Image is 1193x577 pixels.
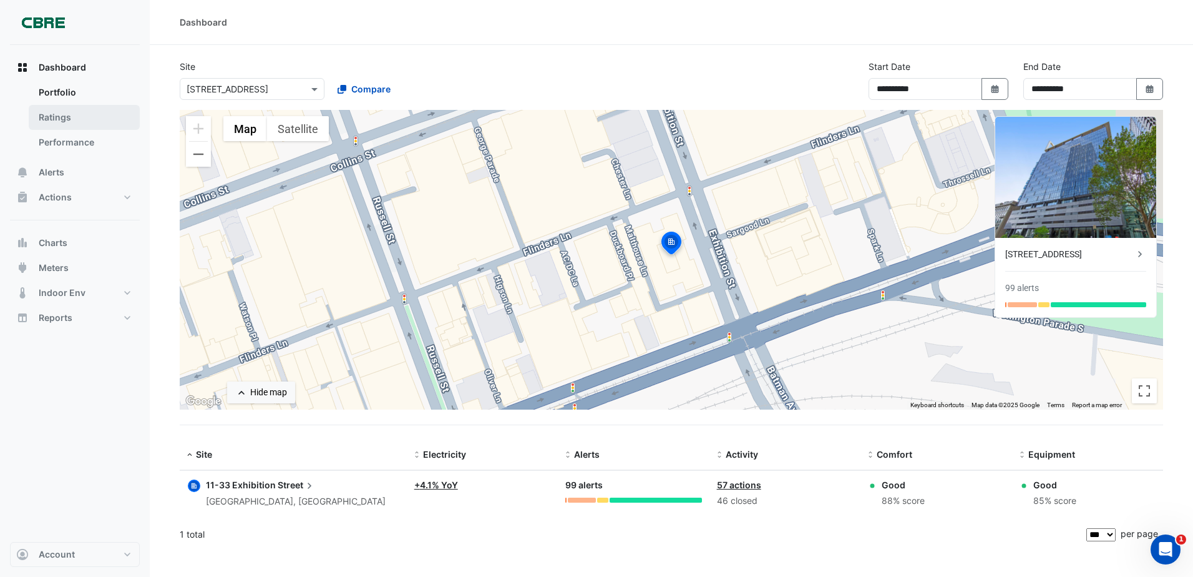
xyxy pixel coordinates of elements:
div: Good [882,478,925,491]
label: Start Date [869,60,910,73]
span: Reports [39,312,72,324]
div: Dashboard [10,80,140,160]
button: Charts [10,230,140,255]
button: Zoom in [186,116,211,141]
span: Comfort [877,449,912,460]
span: per page [1121,528,1158,539]
div: 46 closed [717,494,853,508]
button: Dashboard [10,55,140,80]
a: Ratings [29,105,140,130]
app-icon: Dashboard [16,61,29,74]
span: Street [278,478,316,492]
button: Meters [10,255,140,280]
span: Alerts [39,166,64,179]
app-icon: Reports [16,312,29,324]
a: +4.1% YoY [414,480,458,490]
button: Indoor Env [10,280,140,305]
div: Good [1033,478,1076,491]
div: 99 alerts [565,478,701,493]
div: 88% score [882,494,925,508]
img: site-pin-selected.svg [658,230,685,260]
app-icon: Alerts [16,166,29,179]
img: Google [183,393,224,410]
div: Hide map [250,386,287,399]
div: 99 alerts [1005,282,1039,295]
span: Compare [351,82,391,96]
span: Charts [39,237,67,249]
div: 85% score [1033,494,1076,508]
button: Compare [329,78,399,100]
app-icon: Actions [16,191,29,204]
span: Equipment [1028,449,1075,460]
span: Map data ©2025 Google [971,402,1040,408]
div: Dashboard [180,16,227,29]
span: Site [196,449,212,460]
div: [GEOGRAPHIC_DATA], [GEOGRAPHIC_DATA] [206,495,386,509]
button: Actions [10,185,140,210]
span: Activity [726,449,758,460]
span: Actions [39,191,72,204]
a: Performance [29,130,140,155]
fa-icon: Select Date [990,84,1001,94]
app-icon: Meters [16,262,29,274]
span: Dashboard [39,61,86,74]
fa-icon: Select Date [1144,84,1156,94]
iframe: Intercom live chat [1151,535,1181,565]
app-icon: Indoor Env [16,287,29,299]
a: Terms (opens in new tab) [1047,402,1064,408]
button: Alerts [10,160,140,185]
a: Report a map error [1072,402,1122,408]
img: 11-33 Exhibition Street [995,117,1156,238]
a: Open this area in Google Maps (opens a new window) [183,393,224,410]
button: Account [10,542,140,567]
span: Electricity [423,449,466,460]
span: Account [39,548,75,561]
a: Portfolio [29,80,140,105]
button: Keyboard shortcuts [910,401,964,410]
span: Indoor Env [39,287,85,299]
button: Reports [10,305,140,330]
div: [STREET_ADDRESS] [1005,248,1134,261]
button: Toggle fullscreen view [1132,378,1157,403]
label: End Date [1023,60,1061,73]
button: Zoom out [186,142,211,167]
div: 1 total [180,519,1084,550]
button: Hide map [227,382,295,403]
a: 57 actions [717,480,761,490]
img: Company Logo [15,10,71,35]
span: Meters [39,262,69,274]
button: Show street map [223,116,267,141]
span: Alerts [574,449,600,460]
button: Show satellite imagery [267,116,329,141]
span: 11-33 Exhibition [206,480,276,490]
app-icon: Charts [16,237,29,249]
label: Site [180,60,195,73]
span: 1 [1176,535,1186,545]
